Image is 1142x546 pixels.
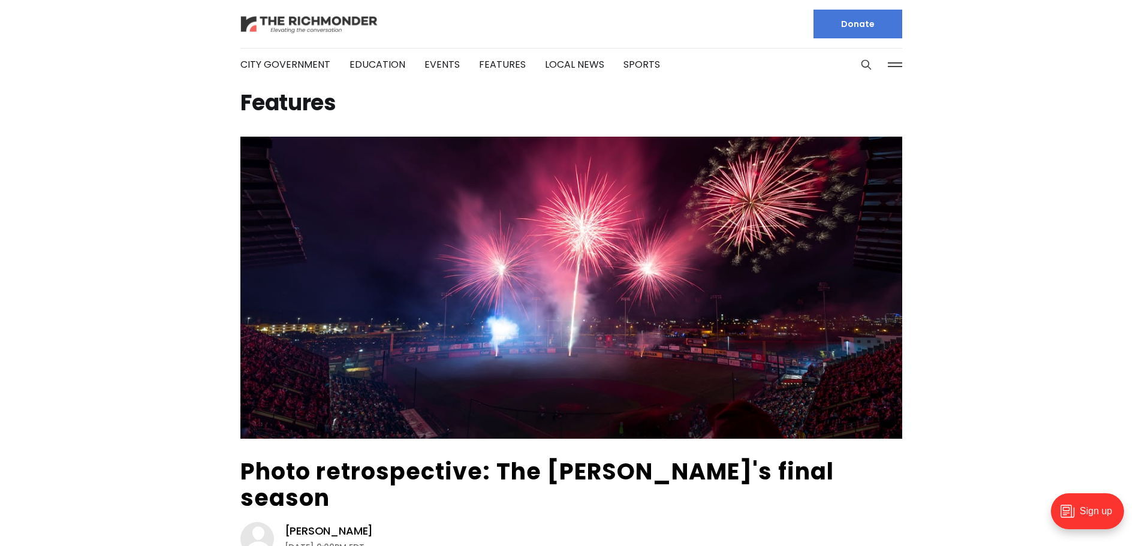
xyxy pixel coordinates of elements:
a: City Government [240,58,330,71]
a: Local News [545,58,604,71]
img: The Richmonder [240,14,378,35]
a: Sports [623,58,660,71]
a: Events [424,58,460,71]
h1: Features [240,93,902,113]
a: [PERSON_NAME] [285,524,373,538]
a: Education [349,58,405,71]
a: Photo retrospective: The [PERSON_NAME]'s final season [240,455,834,514]
a: Features [479,58,526,71]
iframe: portal-trigger [1041,487,1142,546]
button: Search this site [857,56,875,74]
a: Donate [813,10,902,38]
